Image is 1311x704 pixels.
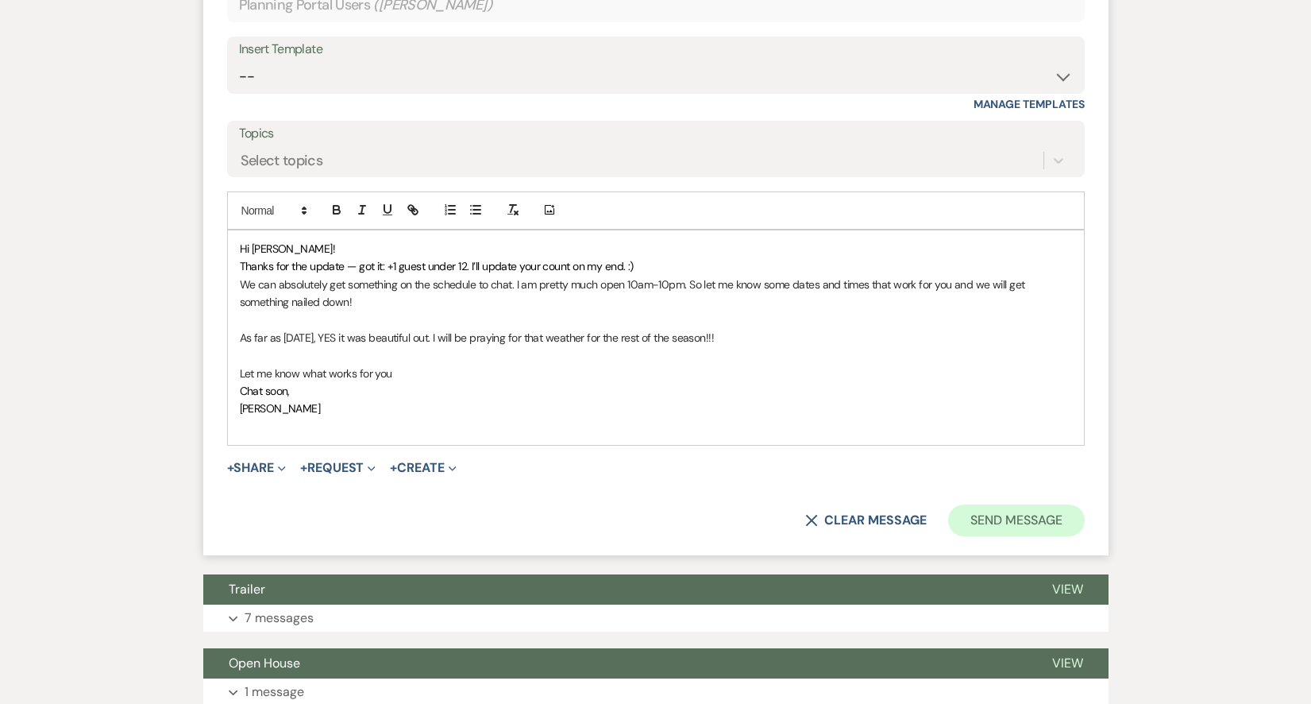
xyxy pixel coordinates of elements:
[240,329,1072,346] p: As far as [DATE], YES it was beautiful out. I will be praying for that weather for the rest of th...
[300,462,307,474] span: +
[240,276,1072,311] p: We can absolutely get something on the schedule to chat. I am pretty much open 10am-10pm. So let ...
[1027,574,1109,605] button: View
[390,462,456,474] button: Create
[240,242,335,256] span: Hi [PERSON_NAME]!
[229,655,300,671] span: Open House
[240,365,1072,382] p: Let me know what works for you
[1052,655,1083,671] span: View
[948,505,1084,536] button: Send Message
[227,462,287,474] button: Share
[390,462,397,474] span: +
[227,462,234,474] span: +
[240,259,634,273] span: Thanks for the update — got it: +1 guest under 12. I’ll update your count on my end. :)
[203,648,1027,679] button: Open House
[239,122,1073,145] label: Topics
[1052,581,1083,598] span: View
[245,682,304,702] p: 1 message
[245,608,314,629] p: 7 messages
[805,514,926,527] button: Clear message
[240,401,321,416] span: [PERSON_NAME]
[974,97,1085,111] a: Manage Templates
[203,605,1109,632] button: 7 messages
[1027,648,1109,679] button: View
[239,38,1073,61] div: Insert Template
[203,574,1027,605] button: Trailer
[241,149,323,171] div: Select topics
[240,384,290,398] span: Chat soon,
[229,581,265,598] span: Trailer
[300,462,376,474] button: Request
